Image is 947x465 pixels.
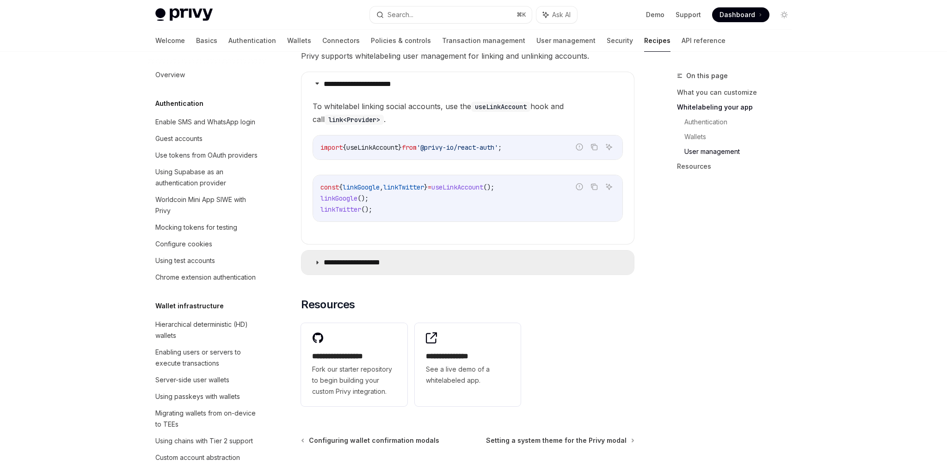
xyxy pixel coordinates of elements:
a: Chrome extension authentication [148,269,266,286]
div: Using test accounts [155,255,215,266]
a: Enabling users or servers to execute transactions [148,344,266,372]
h5: Wallet infrastructure [155,300,224,312]
span: See a live demo of a whitelabeled app. [426,364,510,386]
div: Guest accounts [155,133,203,144]
span: { [343,143,346,152]
span: { [339,183,343,191]
a: Support [676,10,701,19]
button: Ask AI [603,141,615,153]
span: = [428,183,431,191]
span: (); [483,183,494,191]
span: linkTwitter [383,183,424,191]
span: ; [498,143,502,152]
button: Copy the contents from the code block [588,181,600,193]
span: Ask AI [552,10,571,19]
span: linkTwitter [320,205,361,214]
a: Use tokens from OAuth providers [148,147,266,164]
div: Using Supabase as an authentication provider [155,166,261,189]
button: Ask AI [536,6,577,23]
button: Ask AI [603,181,615,193]
a: Using test accounts [148,252,266,269]
div: Using chains with Tier 2 support [155,435,253,447]
a: Setting a system theme for the Privy modal [486,436,633,445]
a: Whitelabeling your app [677,100,799,115]
a: Wallets [287,30,311,52]
a: Server-side user wallets [148,372,266,388]
h5: Authentication [155,98,203,109]
div: Enabling users or servers to execute transactions [155,347,261,369]
div: Chrome extension authentication [155,272,256,283]
div: Use tokens from OAuth providers [155,150,258,161]
a: Worldcoin Mini App SIWE with Privy [148,191,266,219]
button: Report incorrect code [573,181,585,193]
a: User management [684,144,799,159]
span: import [320,143,343,152]
span: (); [361,205,372,214]
a: Security [607,30,633,52]
button: Report incorrect code [573,141,585,153]
span: On this page [686,70,728,81]
button: Copy the contents from the code block [588,141,600,153]
span: Resources [301,297,355,312]
span: Configuring wallet confirmation modals [309,436,439,445]
div: Using passkeys with wallets [155,391,240,402]
div: Enable SMS and WhatsApp login [155,116,255,128]
code: link<Provider> [325,115,384,125]
a: User management [536,30,596,52]
span: Dashboard [719,10,755,19]
div: Server-side user wallets [155,374,229,385]
a: Configure cookies [148,236,266,252]
div: Hierarchical deterministic (HD) wallets [155,319,261,341]
span: linkGoogle [343,183,380,191]
span: Setting a system theme for the Privy modal [486,436,627,445]
a: **** **** **** ***Fork our starter repository to begin building your custom Privy integration. [301,323,407,406]
span: , [380,183,383,191]
span: ⌘ K [517,11,526,18]
div: Worldcoin Mini App SIWE with Privy [155,194,261,216]
span: useLinkAccount [431,183,483,191]
a: Migrating wallets from on-device to TEEs [148,405,266,433]
span: from [402,143,417,152]
a: Enable SMS and WhatsApp login [148,114,266,130]
button: Search...⌘K [370,6,532,23]
span: Fork our starter repository to begin building your custom Privy integration. [312,364,396,397]
a: What you can customize [677,85,799,100]
a: Using Supabase as an authentication provider [148,164,266,191]
a: Policies & controls [371,30,431,52]
a: Authentication [228,30,276,52]
a: Authentication [684,115,799,129]
div: Search... [387,9,413,20]
img: light logo [155,8,213,21]
span: linkGoogle [320,194,357,202]
a: Basics [196,30,217,52]
a: Guest accounts [148,130,266,147]
a: Resources [677,159,799,174]
code: useLinkAccount [471,102,530,112]
a: Demo [646,10,664,19]
a: Overview [148,67,266,83]
a: Configuring wallet confirmation modals [302,436,439,445]
span: (); [357,194,369,202]
span: } [424,183,428,191]
div: Configure cookies [155,239,212,250]
span: useLinkAccount [346,143,398,152]
a: Recipes [644,30,670,52]
a: Transaction management [442,30,525,52]
span: const [320,183,339,191]
span: Privy supports whitelabeling user management for linking and unlinking accounts. [301,49,634,62]
div: Mocking tokens for testing [155,222,237,233]
a: Using passkeys with wallets [148,388,266,405]
div: Migrating wallets from on-device to TEEs [155,408,261,430]
span: To whitelabel linking social accounts, use the hook and call . [313,100,623,126]
span: '@privy-io/react-auth' [417,143,498,152]
a: Wallets [684,129,799,144]
a: Mocking tokens for testing [148,219,266,236]
span: } [398,143,402,152]
a: Hierarchical deterministic (HD) wallets [148,316,266,344]
button: Toggle dark mode [777,7,792,22]
a: API reference [682,30,726,52]
a: Connectors [322,30,360,52]
details: **** **** **** **** ****To whitelabel linking social accounts, use theuseLinkAccounthook and call... [301,72,634,245]
a: Using chains with Tier 2 support [148,433,266,449]
div: Overview [155,69,185,80]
